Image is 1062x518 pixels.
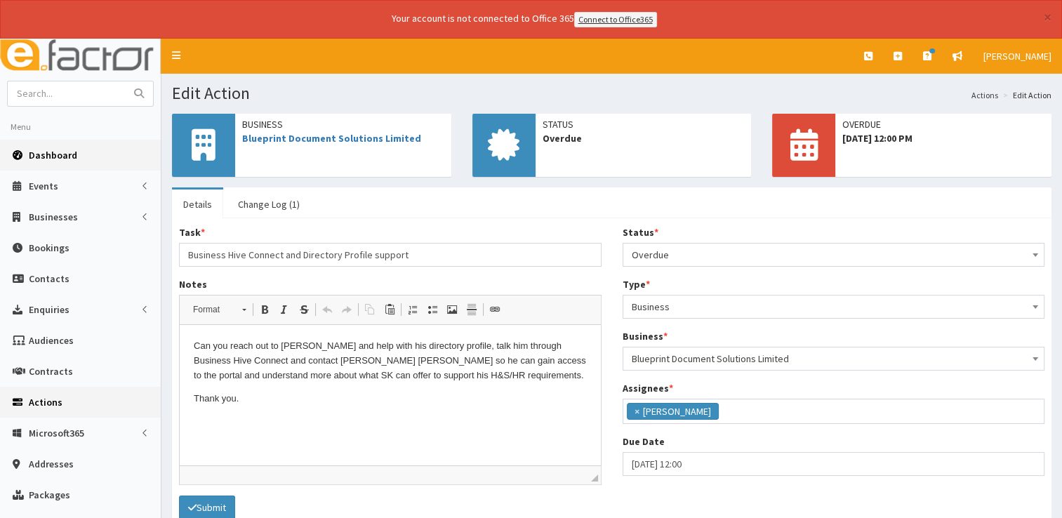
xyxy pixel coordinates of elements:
a: Insert Horizontal Line [462,300,482,319]
span: Format [186,300,235,319]
a: Bold (Ctrl+B) [255,300,274,319]
a: Italic (Ctrl+I) [274,300,294,319]
span: Blueprint Document Solutions Limited [632,349,1036,368]
span: × [635,404,639,418]
a: Insert/Remove Numbered List [403,300,423,319]
h1: Edit Action [172,84,1051,102]
li: Laura Bradshaw [627,403,719,420]
label: Assignees [623,381,673,395]
div: Your account is not connected to Office 365 [114,11,935,27]
a: Connect to Office365 [574,12,657,27]
label: Type [623,277,650,291]
a: Strike Through [294,300,314,319]
label: Status [623,225,658,239]
label: Task [179,225,205,239]
span: Events [29,180,58,192]
span: Actions [29,396,62,409]
a: Redo (Ctrl+Y) [337,300,357,319]
span: [PERSON_NAME] [983,50,1051,62]
span: [DATE] 12:00 PM [842,131,1044,145]
span: Dashboard [29,149,77,161]
span: Overdue [543,131,745,145]
span: Status [543,117,745,131]
a: Undo (Ctrl+Z) [317,300,337,319]
a: Format [185,300,253,319]
span: OVERDUE [842,117,1044,131]
a: Insert/Remove Bulleted List [423,300,442,319]
span: Contacts [29,272,69,285]
span: Enquiries [29,303,69,316]
a: Details [172,190,223,219]
span: Blueprint Document Solutions Limited [623,347,1045,371]
iframe: Rich Text Editor, notes [180,325,601,465]
span: Overdue [632,245,1036,265]
span: Business [242,117,444,131]
span: Microsoft365 [29,427,84,439]
a: Paste (Ctrl+V) [380,300,399,319]
span: Addresses [29,458,74,470]
span: Audiences [29,334,74,347]
a: Change Log (1) [227,190,311,219]
label: Notes [179,277,207,291]
li: Edit Action [1000,89,1051,101]
input: Search... [8,81,126,106]
span: Business [632,297,1036,317]
label: Business [623,329,668,343]
a: Copy (Ctrl+C) [360,300,380,319]
a: Link (Ctrl+L) [485,300,505,319]
a: Image [442,300,462,319]
a: [PERSON_NAME] [973,39,1062,74]
span: Overdue [623,243,1045,267]
label: Due Date [623,434,665,449]
span: Businesses [29,211,78,223]
span: Packages [29,489,70,501]
a: Actions [971,89,998,101]
button: × [1044,10,1051,25]
span: Drag to resize [591,474,598,482]
span: Contracts [29,365,73,378]
a: Blueprint Document Solutions Limited [242,132,421,145]
span: Business [623,295,1045,319]
span: Bookings [29,241,69,254]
